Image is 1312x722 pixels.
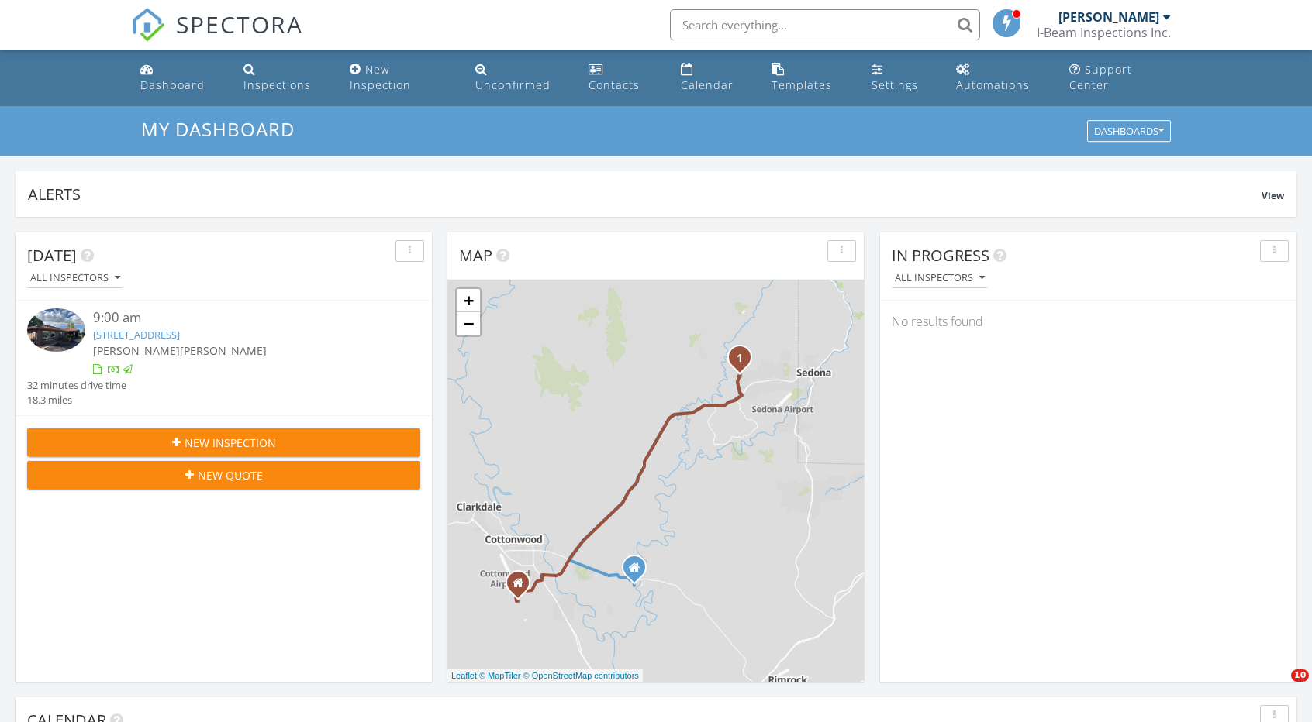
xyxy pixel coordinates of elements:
[872,77,918,92] div: Settings
[1094,126,1164,137] div: Dashboards
[892,245,989,266] span: In Progress
[469,56,570,100] a: Unconfirmed
[1262,189,1284,202] span: View
[1087,121,1171,143] button: Dashboards
[895,273,985,284] div: All Inspectors
[140,77,205,92] div: Dashboard
[27,393,126,407] div: 18.3 miles
[237,56,330,100] a: Inspections
[675,56,754,100] a: Calendar
[479,671,521,680] a: © MapTiler
[27,461,420,489] button: New Quote
[582,56,662,100] a: Contacts
[198,467,263,483] span: New Quote
[350,62,411,92] div: New Inspection
[892,268,988,289] button: All Inspectors
[457,289,480,312] a: Zoom in
[27,308,420,407] a: 9:00 am [STREET_ADDRESS] [PERSON_NAME][PERSON_NAME] 32 minutes drive time 18.3 miles
[950,56,1051,100] a: Automations (Basic)
[880,301,1296,342] div: No results found
[134,56,225,100] a: Dashboard
[475,77,551,92] div: Unconfirmed
[180,343,267,358] span: [PERSON_NAME]
[141,116,295,142] span: My Dashboard
[670,9,980,40] input: Search everything...
[27,245,77,266] span: [DATE]
[737,353,743,364] i: 1
[1259,669,1296,707] iframe: Intercom live chat
[740,357,749,366] div: 504 Bristlecone Pines Rd , Sedona, Az 86336
[30,273,120,284] div: All Inspectors
[457,312,480,335] a: Zoom out
[344,56,457,100] a: New Inspection
[185,435,276,451] span: New Inspection
[956,77,1030,92] div: Automations
[518,583,527,592] div: PO Box 2754, Cottonwood AZ 86326
[93,328,180,342] a: [STREET_ADDRESS]
[28,184,1262,205] div: Alerts
[131,8,165,42] img: The Best Home Inspection Software - Spectora
[1058,9,1159,25] div: [PERSON_NAME]
[93,308,388,328] div: 9:00 am
[1063,56,1178,100] a: Support Center
[131,21,303,53] a: SPECTORA
[865,56,937,100] a: Settings
[1291,669,1309,682] span: 10
[176,8,303,40] span: SPECTORA
[27,378,126,393] div: 32 minutes drive time
[451,671,477,680] a: Leaflet
[523,671,639,680] a: © OpenStreetMap contributors
[27,268,123,289] button: All Inspectors
[27,308,85,352] img: 9552314%2Fcover_photos%2FnZVRqbxZj2trj2N8v1rN%2Fsmall.jpg
[243,77,311,92] div: Inspections
[459,245,492,266] span: Map
[589,77,640,92] div: Contacts
[1037,25,1171,40] div: I-Beam Inspections Inc.
[447,669,643,682] div: |
[1069,62,1132,92] div: Support Center
[681,77,734,92] div: Calendar
[772,77,832,92] div: Templates
[27,428,420,456] button: New Inspection
[765,56,852,100] a: Templates
[634,567,644,576] div: 4260 E Garden Ln, Cottonwood AZ 86326
[93,343,180,358] span: [PERSON_NAME]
